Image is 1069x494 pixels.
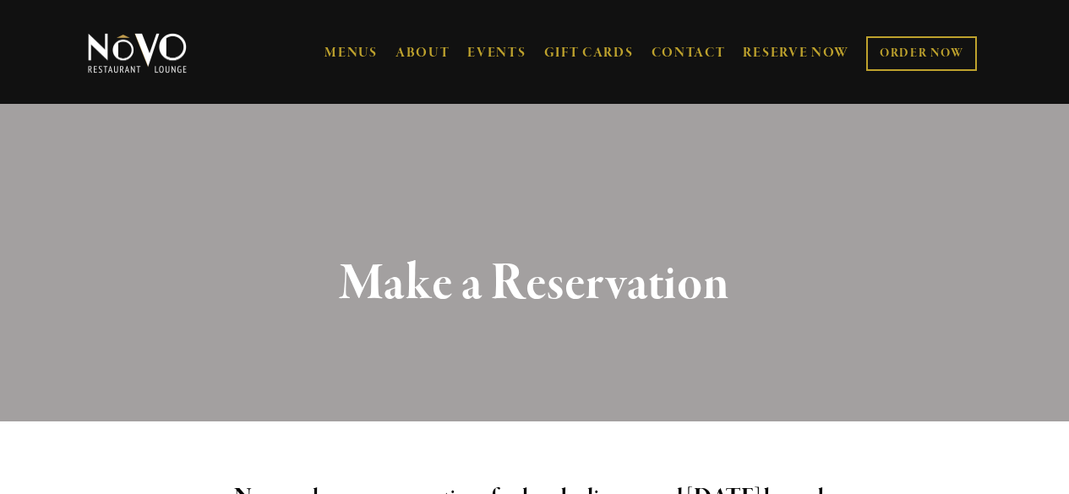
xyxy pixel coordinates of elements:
img: Novo Restaurant &amp; Lounge [85,32,190,74]
a: EVENTS [467,45,526,62]
a: ORDER NOW [866,36,977,71]
a: GIFT CARDS [544,37,634,69]
a: CONTACT [652,37,726,69]
a: ABOUT [395,45,450,62]
a: RESERVE NOW [743,37,849,69]
strong: Make a Reservation [340,252,729,316]
a: MENUS [325,45,378,62]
